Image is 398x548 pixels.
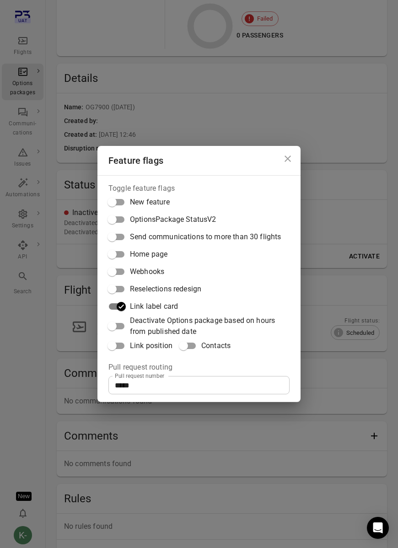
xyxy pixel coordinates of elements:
[279,150,297,168] button: Close dialog
[115,372,164,380] label: Pull request number
[130,249,167,260] span: Home page
[108,362,172,372] legend: Pull request routing
[130,301,178,312] span: Link label card
[130,197,170,208] span: New feature
[108,183,175,193] legend: Toggle feature flags
[130,214,216,225] span: OptionsPackage StatusV2
[130,231,281,242] span: Send communications to more than 30 flights
[367,517,389,539] div: Open Intercom Messenger
[130,266,164,277] span: Webhooks
[97,146,301,175] h2: Feature flags
[201,340,231,351] span: Contacts
[130,284,201,295] span: Reselections redesign
[130,315,282,337] span: Deactivate Options package based on hours from published date
[130,340,172,351] span: Link position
